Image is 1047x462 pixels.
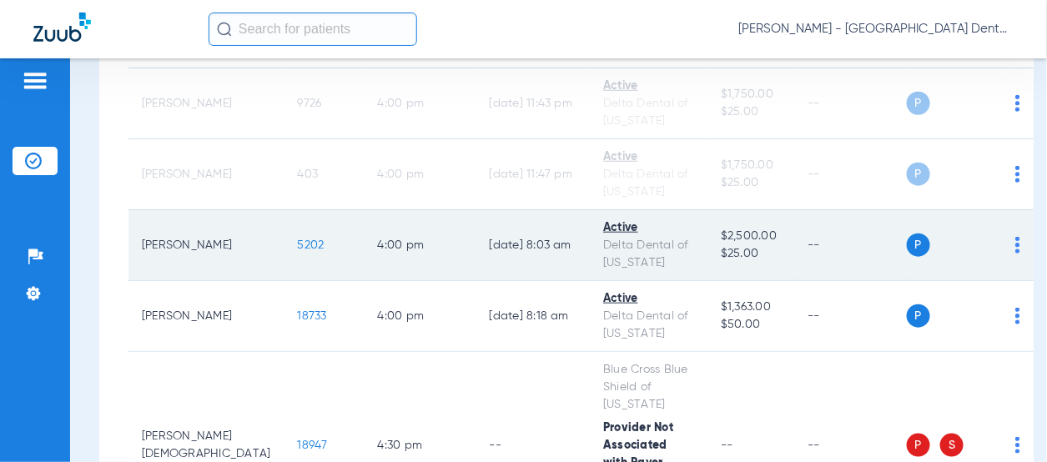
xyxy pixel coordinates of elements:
td: [PERSON_NAME] [128,281,284,352]
div: Delta Dental of [US_STATE] [603,95,694,130]
span: 9726 [298,98,322,109]
td: -- [794,139,907,210]
div: Delta Dental of [US_STATE] [603,308,694,343]
iframe: Chat Widget [964,382,1047,462]
span: 18947 [298,439,328,451]
span: P [907,304,930,328]
img: Zuub Logo [33,13,91,42]
div: Active [603,219,694,237]
input: Search for patients [209,13,417,46]
td: -- [794,281,907,352]
span: $2,500.00 [721,228,781,245]
img: group-dot-blue.svg [1015,166,1020,183]
span: P [907,92,930,115]
span: P [907,434,930,457]
td: [PERSON_NAME] [128,68,284,139]
div: Blue Cross Blue Shield of [US_STATE] [603,361,694,414]
span: -- [721,439,733,451]
div: Active [603,148,694,166]
img: hamburger-icon [22,71,48,91]
td: [DATE] 8:03 AM [476,210,591,281]
span: 5202 [298,239,325,251]
td: 4:00 PM [365,139,476,210]
span: $25.00 [721,103,781,121]
td: 4:00 PM [365,68,476,139]
img: Search Icon [217,22,232,37]
td: 4:00 PM [365,210,476,281]
span: $1,750.00 [721,157,781,174]
div: Delta Dental of [US_STATE] [603,237,694,272]
span: [PERSON_NAME] - [GEOGRAPHIC_DATA] Dental HQ [738,21,1014,38]
span: $25.00 [721,174,781,192]
td: [DATE] 8:18 AM [476,281,591,352]
div: Active [603,78,694,95]
td: [DATE] 11:47 PM [476,139,591,210]
img: group-dot-blue.svg [1015,308,1020,324]
span: 18733 [298,310,327,322]
span: $1,363.00 [721,299,781,316]
span: 403 [298,168,319,180]
div: Active [603,290,694,308]
td: [DATE] 11:43 PM [476,68,591,139]
span: $25.00 [721,245,781,263]
span: P [907,163,930,186]
span: P [907,234,930,257]
td: [PERSON_NAME] [128,139,284,210]
div: Delta Dental of [US_STATE] [603,166,694,201]
span: $1,750.00 [721,86,781,103]
td: -- [794,210,907,281]
td: 4:00 PM [365,281,476,352]
span: S [940,434,964,457]
img: group-dot-blue.svg [1015,237,1020,254]
td: -- [794,68,907,139]
td: [PERSON_NAME] [128,210,284,281]
span: $50.00 [721,316,781,334]
img: group-dot-blue.svg [1015,95,1020,112]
